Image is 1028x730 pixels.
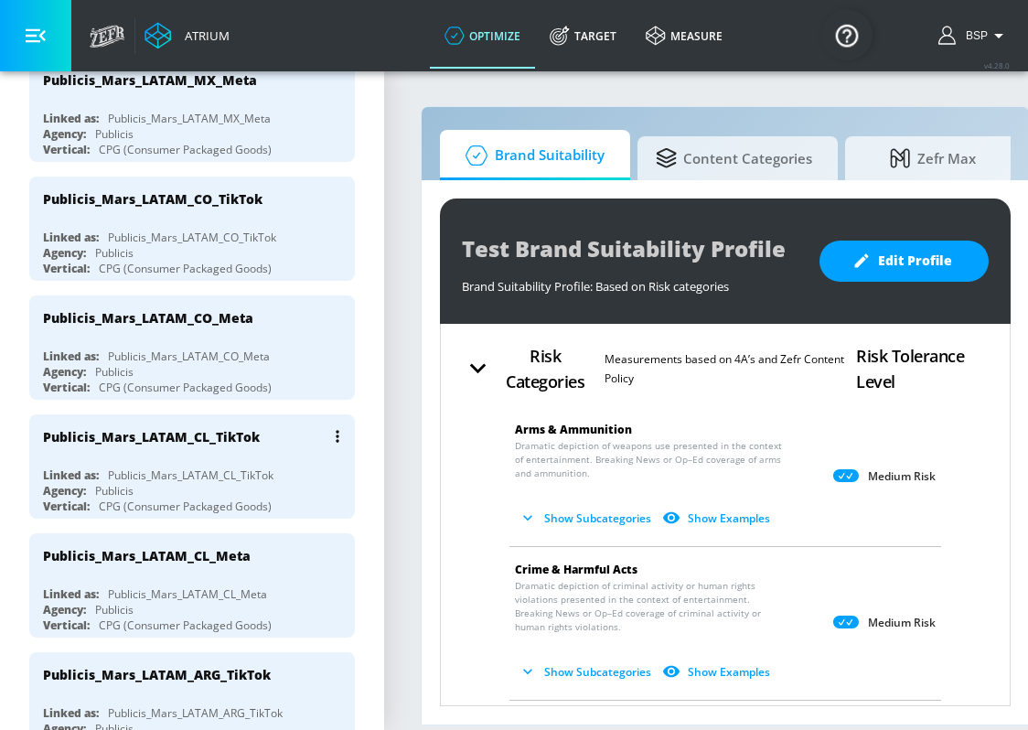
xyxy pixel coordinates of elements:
button: Show Subcategories [515,657,659,687]
div: Agency: [43,126,86,142]
h4: Risk Categories [494,343,597,394]
div: Agency: [43,364,86,380]
div: Publicis_Mars_LATAM_MX_MetaLinked as:Publicis_Mars_LATAM_MX_MetaAgency:PublicisVertical:CPG (Cons... [29,58,355,162]
p: Medium Risk [868,469,936,484]
div: Vertical: [43,380,90,395]
a: Atrium [145,22,230,49]
p: Measurements based on 4A’s and Zefr Content Policy [605,349,856,388]
div: Publicis_Mars_LATAM_CO_Meta [43,309,253,327]
div: Publicis_Mars_LATAM_CO_TikTokLinked as:Publicis_Mars_LATAM_CO_TikTokAgency:PublicisVertical:CPG (... [29,177,355,281]
div: Publicis_Mars_LATAM_MX_Meta [108,111,271,126]
div: Publicis_Mars_LATAM_CL_TikTok [108,467,273,483]
div: Publicis_Mars_LATAM_CL_Meta [108,586,267,602]
div: Agency: [43,245,86,261]
div: Publicis_Mars_LATAM_CO_MetaLinked as:Publicis_Mars_LATAM_CO_MetaAgency:PublicisVertical:CPG (Cons... [29,295,355,400]
div: Brand Suitability Profile: Based on Risk categories [462,269,801,295]
div: Publicis [95,126,134,142]
div: CPG (Consumer Packaged Goods) [99,261,272,276]
span: Zefr Max [863,136,1002,180]
span: Dramatic depiction of criminal activity or human rights violations presented in the context of en... [515,579,789,634]
div: CPG (Consumer Packaged Goods) [99,380,272,395]
div: Publicis_Mars_LATAM_CL_TikTok [43,428,260,446]
button: Open Resource Center [821,9,873,60]
div: Publicis [95,364,134,380]
button: BSP [938,25,1010,47]
div: CPG (Consumer Packaged Goods) [99,499,272,514]
div: Publicis [95,602,134,617]
div: Publicis_Mars_LATAM_CO_TikTok [108,230,276,245]
div: Publicis_Mars_LATAM_CO_Meta [108,349,270,364]
button: Edit Profile [819,241,989,282]
div: CPG (Consumer Packaged Goods) [99,617,272,633]
div: Atrium [177,27,230,44]
button: Show Examples [659,657,777,687]
span: Crime & Harmful Acts [515,562,637,577]
div: Agency: [43,483,86,499]
button: Show Subcategories [515,503,659,533]
div: Linked as: [43,111,99,126]
div: Linked as: [43,467,99,483]
a: optimize [430,3,535,69]
div: Publicis_Mars_LATAM_CL_TikTokLinked as:Publicis_Mars_LATAM_CL_TikTokAgency:PublicisVertical:CPG (... [29,414,355,519]
span: Content Categories [656,136,812,180]
button: Risk Categories [455,338,605,400]
div: Publicis_Mars_LATAM_CL_MetaLinked as:Publicis_Mars_LATAM_CL_MetaAgency:PublicisVertical:CPG (Cons... [29,533,355,638]
span: login as: bsp_linking@zefr.com [958,29,988,42]
p: Medium Risk [868,616,936,630]
div: Linked as: [43,349,99,364]
span: Arms & Ammunition [515,422,632,437]
div: Publicis_Mars_LATAM_CO_TikTok [43,190,262,208]
div: Linked as: [43,586,99,602]
button: Show Examples [659,503,777,533]
h4: Risk Tolerance Level [856,343,996,394]
a: measure [631,3,737,69]
span: Edit Profile [856,250,952,273]
div: Vertical: [43,617,90,633]
div: Publicis_Mars_LATAM_MX_Meta [43,71,257,89]
div: Linked as: [43,705,99,721]
div: Publicis_Mars_LATAM_ARG_TikTok [108,705,283,721]
div: Vertical: [43,261,90,276]
div: Linked as: [43,230,99,245]
span: Dramatic depiction of weapons use presented in the context of entertainment. Breaking News or Op–... [515,439,789,480]
div: CPG (Consumer Packaged Goods) [99,142,272,157]
div: Publicis_Mars_LATAM_ARG_TikTok [43,666,271,683]
a: Target [535,3,631,69]
div: Publicis_Mars_LATAM_CL_Meta [43,547,251,564]
span: Brand Suitability [458,134,605,177]
div: Vertical: [43,499,90,514]
div: Publicis [95,245,134,261]
span: v 4.28.0 [984,60,1010,70]
div: Agency: [43,602,86,617]
div: Publicis [95,483,134,499]
div: Vertical: [43,142,90,157]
